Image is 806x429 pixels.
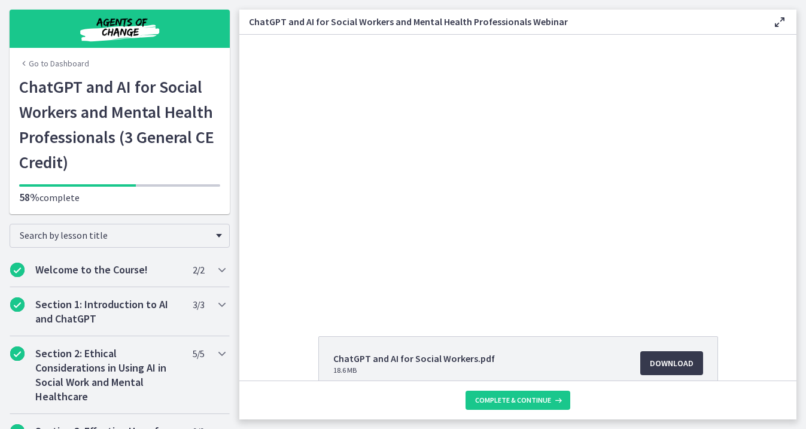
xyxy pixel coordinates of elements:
[19,74,220,175] h1: ChatGPT and AI for Social Workers and Mental Health Professionals (3 General CE Credit)
[20,229,210,241] span: Search by lesson title
[475,395,551,405] span: Complete & continue
[333,351,495,366] span: ChatGPT and AI for Social Workers.pdf
[19,190,39,204] span: 58%
[466,391,570,410] button: Complete & continue
[19,190,220,205] p: complete
[10,346,25,361] i: Completed
[193,263,204,277] span: 2 / 2
[10,224,230,248] div: Search by lesson title
[193,297,204,312] span: 3 / 3
[193,346,204,361] span: 5 / 5
[35,346,181,404] h2: Section 2: Ethical Considerations in Using AI in Social Work and Mental Healthcare
[35,297,181,326] h2: Section 1: Introduction to AI and ChatGPT
[10,297,25,312] i: Completed
[249,14,753,29] h3: ChatGPT and AI for Social Workers and Mental Health Professionals Webinar
[650,356,694,370] span: Download
[333,366,495,375] span: 18.6 MB
[48,14,191,43] img: Agents of Change
[640,351,703,375] a: Download
[19,57,89,69] a: Go to Dashboard
[239,35,796,309] iframe: Video Lesson
[35,263,181,277] h2: Welcome to the Course!
[10,263,25,277] i: Completed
